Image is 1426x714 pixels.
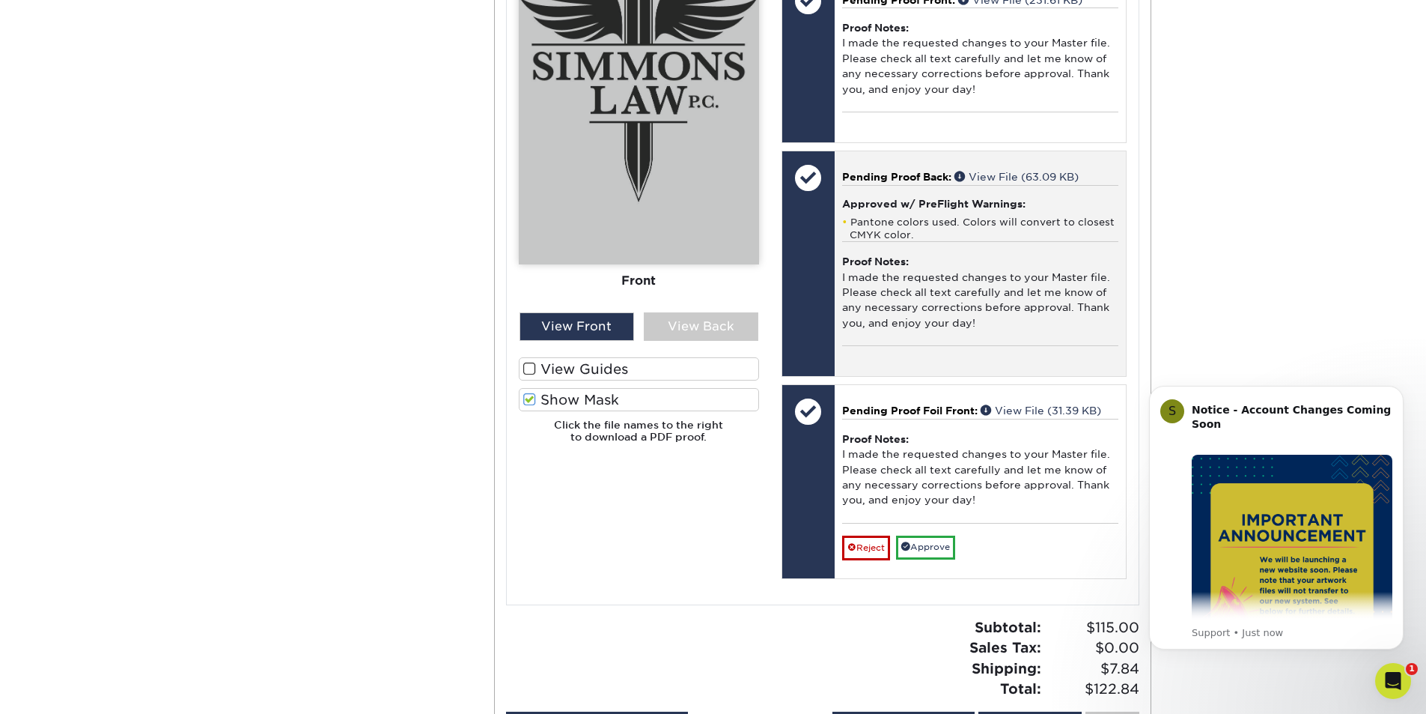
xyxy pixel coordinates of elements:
[1127,363,1426,674] iframe: Intercom notifications message
[4,668,127,709] iframe: Google Customer Reviews
[519,357,759,381] label: View Guides
[969,639,1041,656] strong: Sales Tax:
[842,198,1118,210] h4: Approved w/ PreFlight Warnings:
[519,388,759,411] label: Show Mask
[842,171,951,183] span: Pending Proof Back:
[842,216,1118,241] li: Pantone colors used. Colors will convert to closest CMYK color.
[1046,659,1139,680] span: $7.84
[981,405,1101,417] a: View File (31.39 KB)
[842,241,1118,345] div: I made the requested changes to your Master file. Please check all text carefully and let me know...
[1046,617,1139,638] span: $115.00
[519,419,759,456] h6: Click the file names to the right to download a PDF proof.
[842,255,909,267] strong: Proof Notes:
[954,171,1079,183] a: View File (63.09 KB)
[519,264,759,297] div: Front
[1046,679,1139,700] span: $122.84
[842,536,890,560] a: Reject
[1406,663,1418,675] span: 1
[896,536,955,559] a: Approve
[1046,638,1139,659] span: $0.00
[975,619,1041,635] strong: Subtotal:
[842,7,1118,112] div: I made the requested changes to your Master file. Please check all text carefully and let me know...
[842,22,909,34] strong: Proof Notes:
[842,419,1118,523] div: I made the requested changes to your Master file. Please check all text carefully and let me know...
[1375,663,1411,699] iframe: Intercom live chat
[1000,680,1041,697] strong: Total:
[972,660,1041,677] strong: Shipping:
[519,312,634,341] div: View Front
[842,433,909,445] strong: Proof Notes:
[842,405,978,417] span: Pending Proof Foil Front:
[644,312,758,341] div: View Back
